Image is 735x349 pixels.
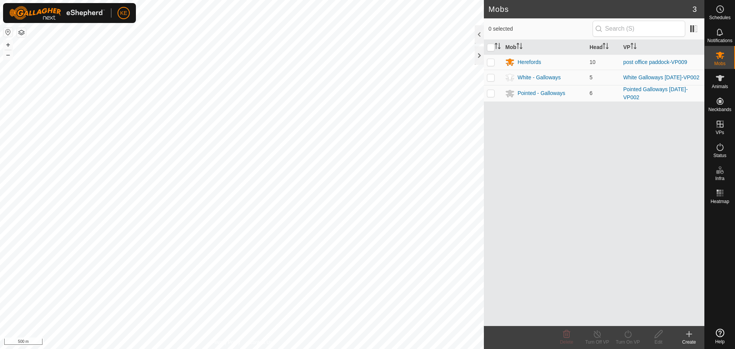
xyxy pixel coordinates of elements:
span: Schedules [709,15,730,20]
span: Heatmap [710,199,729,204]
span: 0 selected [488,25,593,33]
a: post office paddock-VP009 [623,59,687,65]
span: Help [715,339,725,344]
a: White Galloways [DATE]-VP002 [623,74,699,80]
div: Turn On VP [612,339,643,346]
span: 6 [590,90,593,96]
p-sorticon: Activate to sort [516,44,523,50]
a: Help [705,326,735,347]
span: 10 [590,59,596,65]
span: Status [713,153,726,158]
span: 3 [693,3,697,15]
a: Privacy Policy [212,339,240,346]
button: – [3,50,13,59]
p-sorticon: Activate to sort [630,44,637,50]
span: KE [120,9,127,17]
span: 5 [590,74,593,80]
span: Notifications [707,38,732,43]
p-sorticon: Activate to sort [495,44,501,50]
h2: Mobs [488,5,693,14]
button: Reset Map [3,28,13,37]
button: Map Layers [17,28,26,37]
span: VPs [715,130,724,135]
th: VP [620,40,704,55]
div: Create [674,339,704,346]
span: Infra [715,176,724,181]
a: Contact Us [250,339,272,346]
p-sorticon: Activate to sort [603,44,609,50]
th: Mob [502,40,586,55]
span: Neckbands [708,107,731,112]
div: Herefords [518,58,541,66]
input: Search (S) [593,21,685,37]
div: Turn Off VP [582,339,612,346]
span: Mobs [714,61,725,66]
th: Head [586,40,620,55]
div: Pointed - Galloways [518,89,565,97]
a: Pointed Galloways [DATE]-VP002 [623,86,688,100]
div: White - Galloways [518,74,561,82]
img: Gallagher Logo [9,6,105,20]
span: Delete [560,339,573,345]
button: + [3,40,13,49]
span: Animals [712,84,728,89]
div: Edit [643,339,674,346]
